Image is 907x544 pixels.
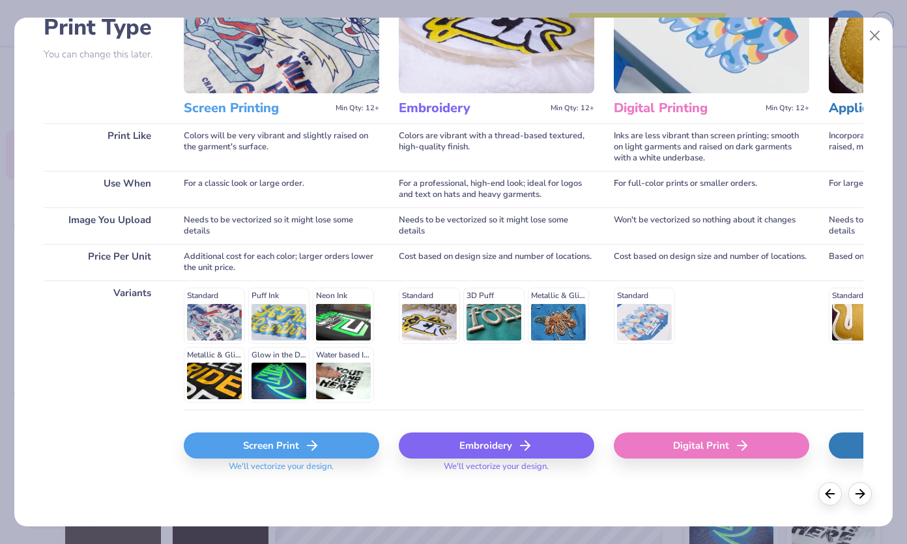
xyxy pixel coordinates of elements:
div: Variants [44,280,164,410]
div: Additional cost for each color; larger orders lower the unit price. [184,244,379,280]
div: Needs to be vectorized so it might lose some details [184,207,379,244]
div: Price Per Unit [44,244,164,280]
div: For a classic look or large order. [184,171,379,207]
button: Close [863,23,887,48]
div: Print Like [44,123,164,171]
span: Min Qty: 12+ [336,104,379,113]
h3: Digital Printing [614,100,760,117]
div: Colors are vibrant with a thread-based textured, high-quality finish. [399,123,594,171]
div: Embroidery [399,432,594,459]
span: Min Qty: 12+ [551,104,594,113]
p: You can change this later. [44,49,164,60]
div: Cost based on design size and number of locations. [614,244,809,280]
div: Cost based on design size and number of locations. [399,244,594,280]
div: Screen Print [184,432,379,459]
div: Won't be vectorized so nothing about it changes [614,207,809,244]
span: Min Qty: 12+ [766,104,809,113]
h3: Embroidery [399,100,545,117]
div: Use When [44,171,164,207]
span: We'll vectorize your design. [439,461,554,480]
div: Needs to be vectorized so it might lose some details [399,207,594,244]
div: Colors will be very vibrant and slightly raised on the garment's surface. [184,123,379,171]
div: Digital Print [614,432,809,459]
div: For full-color prints or smaller orders. [614,171,809,207]
div: Image You Upload [44,207,164,244]
span: We'll vectorize your design. [223,461,339,480]
div: Inks are less vibrant than screen printing; smooth on light garments and raised on dark garments ... [614,123,809,171]
h3: Screen Printing [184,100,330,117]
div: For a professional, high-end look; ideal for logos and text on hats and heavy garments. [399,171,594,207]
